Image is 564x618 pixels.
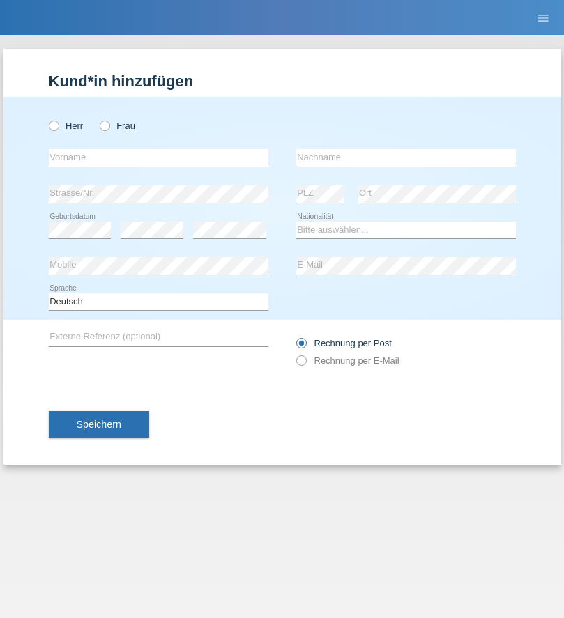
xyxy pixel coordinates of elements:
[49,72,516,90] h1: Kund*in hinzufügen
[100,121,135,131] label: Frau
[529,13,557,22] a: menu
[296,338,392,348] label: Rechnung per Post
[49,121,58,130] input: Herr
[536,11,550,25] i: menu
[296,338,305,355] input: Rechnung per Post
[296,355,399,366] label: Rechnung per E-Mail
[77,419,121,430] span: Speichern
[49,121,84,131] label: Herr
[100,121,109,130] input: Frau
[296,355,305,373] input: Rechnung per E-Mail
[49,411,149,438] button: Speichern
